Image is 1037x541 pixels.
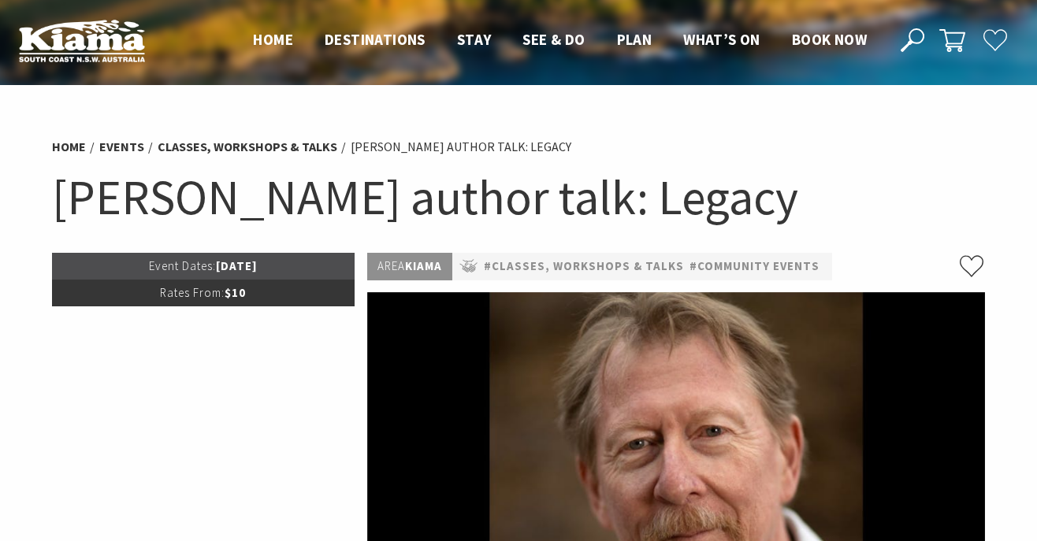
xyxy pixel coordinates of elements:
[52,280,355,306] p: $10
[149,258,216,273] span: Event Dates:
[351,137,571,157] li: [PERSON_NAME] author talk: Legacy
[158,139,337,155] a: Classes, Workshops & Talks
[325,30,426,49] span: Destinations
[99,139,144,155] a: Events
[377,258,405,273] span: Area
[683,30,760,49] span: What’s On
[522,30,585,49] span: See & Do
[367,253,452,280] p: Kiama
[52,165,985,229] h1: [PERSON_NAME] author talk: Legacy
[52,253,355,280] p: [DATE]
[253,30,293,49] span: Home
[237,28,883,54] nav: Main Menu
[19,19,145,62] img: Kiama Logo
[457,30,492,49] span: Stay
[792,30,867,49] span: Book now
[160,285,225,300] span: Rates From:
[52,139,86,155] a: Home
[484,257,684,276] a: #Classes, Workshops & Talks
[617,30,652,49] span: Plan
[689,257,820,276] a: #Community Events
